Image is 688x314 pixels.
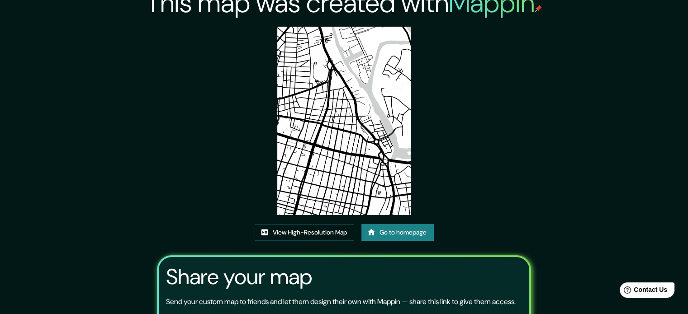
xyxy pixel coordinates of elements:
[255,224,354,241] a: View High-Resolution Map
[607,279,678,304] iframe: Help widget launcher
[277,27,411,215] img: created-map
[166,264,312,290] h3: Share your map
[166,296,516,307] p: Send your custom map to friends and let them design their own with Mappin — share this link to gi...
[361,224,434,241] a: Go to homepage
[535,5,542,12] img: mappin-pin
